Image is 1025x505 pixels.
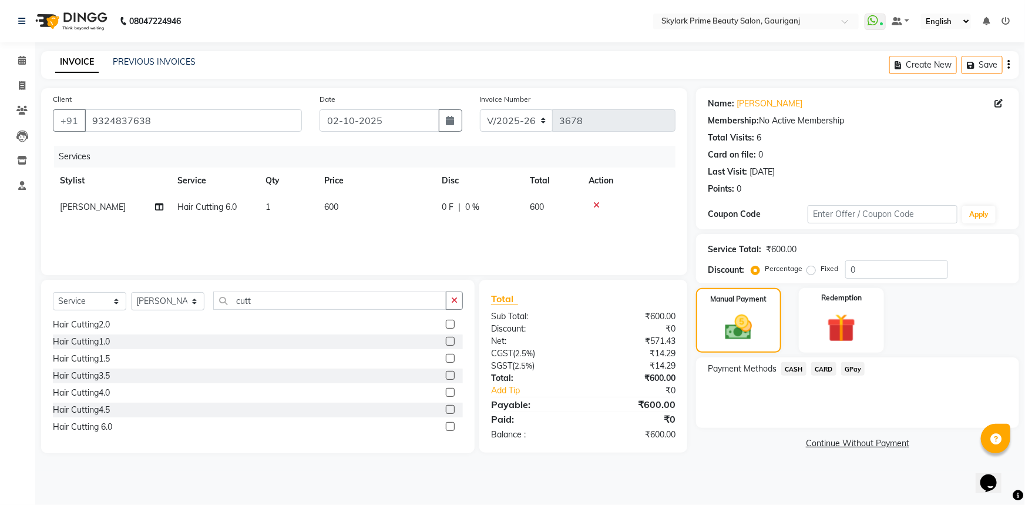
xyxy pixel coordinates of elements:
div: ( ) [482,360,583,372]
b: 08047224946 [129,5,181,38]
div: Balance : [482,429,583,441]
span: [PERSON_NAME] [60,202,126,212]
span: GPay [841,362,865,376]
div: ( ) [482,347,583,360]
iframe: chat widget [976,458,1013,493]
div: No Active Membership [708,115,1007,127]
div: ₹0 [600,384,684,397]
label: Invoice Number [480,94,531,105]
div: Sub Total: [482,310,583,323]
th: Disc [435,168,523,194]
div: Service Total: [708,243,761,256]
label: Fixed [821,263,838,274]
span: | [458,201,461,213]
div: ₹600.00 [583,310,684,323]
div: Hair Cutting 6.0 [53,421,112,433]
input: Search by Name/Mobile/Email/Code [85,109,302,132]
div: ₹600.00 [583,429,684,441]
div: Hair Cutting3.5 [53,370,110,382]
img: logo [30,5,110,38]
span: 1 [266,202,270,212]
div: Membership: [708,115,759,127]
div: ₹600.00 [583,397,684,412]
label: Redemption [821,293,862,303]
div: [DATE] [750,166,775,178]
div: ₹0 [583,323,684,335]
a: [PERSON_NAME] [737,98,802,110]
label: Client [53,94,72,105]
div: Total Visits: [708,132,754,144]
div: 6 [757,132,761,144]
div: 0 [737,183,741,195]
div: Hair Cutting1.5 [53,353,110,365]
span: 600 [324,202,338,212]
div: ₹14.29 [583,360,684,372]
div: Total: [482,372,583,384]
span: 600 [530,202,544,212]
span: Total [491,293,518,305]
div: 0 [758,149,763,161]
div: ₹0 [583,412,684,426]
span: CGST [491,348,513,359]
input: Enter Offer / Coupon Code [808,205,957,223]
div: Paid: [482,412,583,426]
span: 2.5% [515,349,533,358]
th: Service [170,168,258,194]
a: INVOICE [55,52,99,73]
th: Action [582,168,676,194]
div: ₹14.29 [583,347,684,360]
span: CASH [781,362,806,376]
span: 0 F [442,201,453,213]
div: ₹600.00 [766,243,797,256]
div: Points: [708,183,734,195]
label: Percentage [765,263,802,274]
span: 0 % [465,201,479,213]
span: SGST [491,360,512,371]
div: ₹571.43 [583,335,684,347]
div: ₹600.00 [583,372,684,384]
a: Add Tip [482,384,600,397]
span: Payment Methods [708,363,777,375]
div: Coupon Code [708,208,808,220]
div: Services [54,146,684,168]
button: Create New [889,56,957,74]
input: Search or Scan [213,292,446,310]
th: Price [317,168,435,194]
th: Qty [258,168,317,194]
button: Save [962,56,1003,74]
label: Manual Payment [710,294,767,305]
div: Hair Cutting1.0 [53,336,110,348]
div: Discount: [482,323,583,335]
div: Discount: [708,264,744,276]
img: _cash.svg [717,312,761,343]
a: Continue Without Payment [698,437,1017,450]
span: Hair Cutting 6.0 [177,202,237,212]
th: Stylist [53,168,170,194]
div: Card on file: [708,149,756,161]
label: Date [320,94,335,105]
div: Last Visit: [708,166,747,178]
div: Hair Cutting4.0 [53,387,110,399]
div: Hair Cutting2.0 [53,319,110,331]
th: Total [523,168,582,194]
div: Payable: [482,397,583,412]
span: CARD [811,362,836,376]
button: +91 [53,109,86,132]
button: Apply [962,206,996,223]
div: Hair Cutting4.5 [53,404,110,416]
span: 2.5% [515,361,532,370]
a: PREVIOUS INVOICES [113,56,196,67]
div: Net: [482,335,583,347]
img: _gift.svg [818,310,865,346]
div: Name: [708,98,734,110]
